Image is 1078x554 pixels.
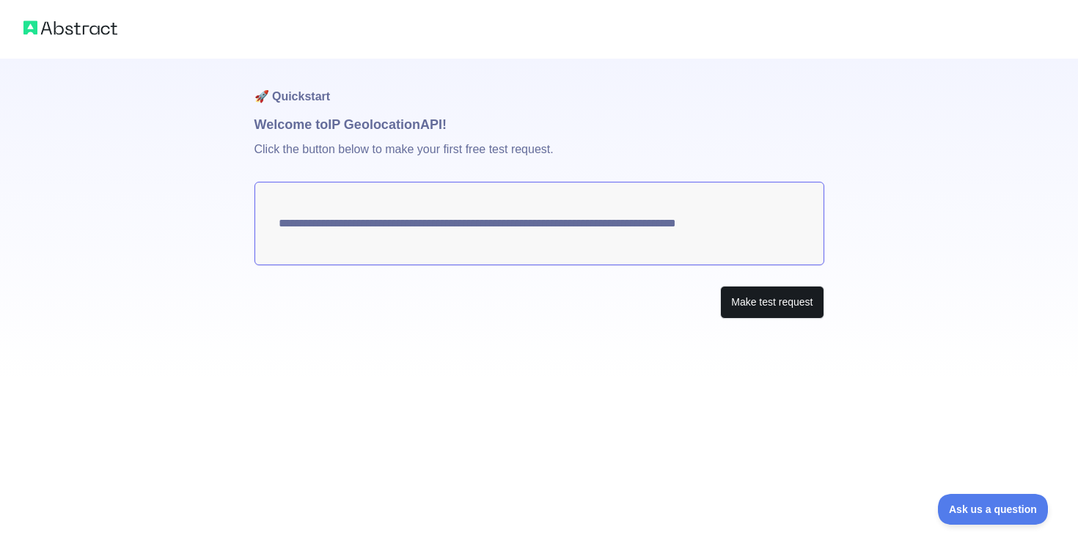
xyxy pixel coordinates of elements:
[254,59,824,114] h1: 🚀 Quickstart
[23,18,117,38] img: Abstract logo
[254,135,824,182] p: Click the button below to make your first free test request.
[254,114,824,135] h1: Welcome to IP Geolocation API!
[720,286,824,319] button: Make test request
[938,494,1049,525] iframe: Toggle Customer Support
